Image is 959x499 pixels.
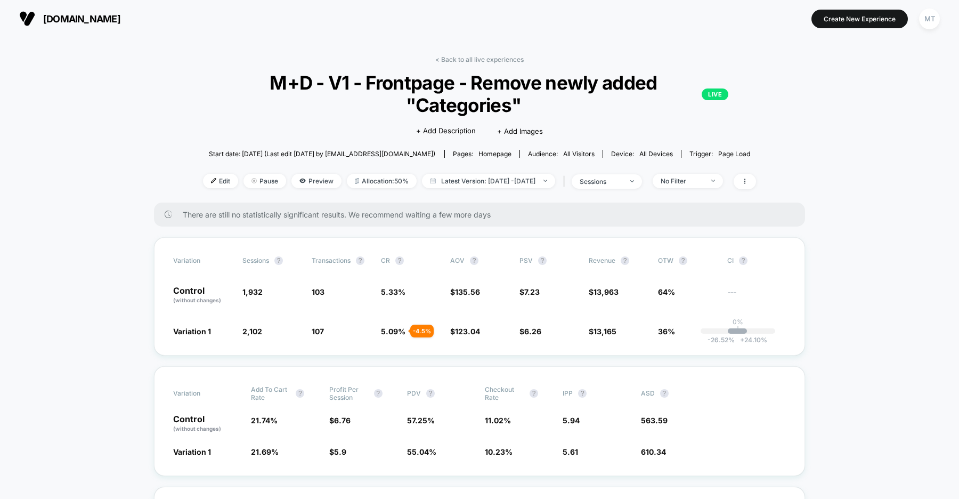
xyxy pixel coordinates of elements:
button: ? [274,256,283,265]
span: 5.94 [563,416,580,425]
span: 57.25 % [407,416,435,425]
div: No Filter [661,177,703,185]
span: 55.04 % [407,447,436,456]
span: 103 [312,287,324,296]
button: ? [296,389,304,398]
p: LIVE [702,88,728,100]
span: --- [727,289,786,304]
span: homepage [478,150,511,158]
span: $ [329,416,351,425]
span: OTW [658,256,717,265]
span: Variation 1 [173,327,211,336]
button: ? [578,389,587,398]
span: $ [589,327,616,336]
img: end [630,180,634,182]
span: IPP [563,389,573,397]
button: ? [374,389,383,398]
span: Allocation: 50% [347,174,417,188]
span: M+D - V1 - Frontpage - Remove newly added "Categories" [231,71,728,116]
span: 107 [312,327,324,336]
button: ? [621,256,629,265]
span: Latest Version: [DATE] - [DATE] [422,174,555,188]
span: All Visitors [563,150,595,158]
img: end [543,180,547,182]
p: | [737,326,739,334]
div: - 4.5 % [410,325,434,337]
span: all devices [639,150,673,158]
span: CI [727,256,786,265]
p: 0% [733,318,743,326]
img: calendar [430,178,436,183]
span: 36% [658,327,675,336]
span: PDV [407,389,421,397]
button: ? [395,256,404,265]
span: Start date: [DATE] (Last edit [DATE] by [EMAIL_ADDRESS][DOMAIN_NAME]) [209,150,435,158]
span: 563.59 [641,416,668,425]
span: Variation [173,256,232,265]
span: 13,963 [594,287,619,296]
span: CR [381,256,390,264]
div: Trigger: [689,150,750,158]
span: 21.69 % [251,447,279,456]
span: + Add Description [416,126,476,136]
span: 24.10 % [735,336,767,344]
img: edit [211,178,216,183]
button: Create New Experience [811,10,908,28]
div: MT [919,9,940,29]
span: 7.23 [524,287,540,296]
span: Revenue [589,256,615,264]
span: Profit Per Session [329,385,369,401]
span: Checkout Rate [485,385,524,401]
span: $ [450,287,480,296]
img: end [711,180,715,182]
a: < Back to all live experiences [435,55,524,63]
span: 135.56 [455,287,480,296]
span: ASD [641,389,655,397]
span: Preview [291,174,342,188]
span: Transactions [312,256,351,264]
span: 123.04 [455,327,480,336]
span: 5.09 % [381,327,405,336]
p: Control [173,415,240,433]
button: ? [530,389,538,398]
span: $ [519,287,540,296]
span: 1,932 [242,287,263,296]
span: 610.34 [641,447,666,456]
span: [DOMAIN_NAME] [43,13,120,25]
span: -26.52 % [708,336,735,344]
span: $ [589,287,619,296]
button: ? [470,256,478,265]
span: Variation [173,385,232,401]
span: $ [519,327,541,336]
span: PSV [519,256,533,264]
span: 5.9 [334,447,346,456]
span: 6.76 [334,416,351,425]
button: ? [538,256,547,265]
button: ? [739,256,747,265]
span: 64% [658,287,675,296]
span: 10.23 % [485,447,513,456]
span: + Add Images [497,127,543,135]
button: [DOMAIN_NAME] [16,10,124,27]
div: sessions [580,178,622,186]
span: Add To Cart Rate [251,385,290,401]
span: Sessions [242,256,269,264]
button: MT [916,8,943,30]
img: rebalance [355,178,359,184]
p: Control [173,286,232,304]
div: Audience: [528,150,595,158]
span: Pause [243,174,286,188]
button: ? [660,389,669,398]
img: end [251,178,257,183]
span: (without changes) [173,425,221,432]
span: There are still no statistically significant results. We recommend waiting a few more days [183,210,784,219]
span: $ [329,447,346,456]
span: 5.61 [563,447,578,456]
span: (without changes) [173,297,221,303]
span: Device: [603,150,681,158]
span: Edit [203,174,238,188]
span: AOV [450,256,465,264]
span: 13,165 [594,327,616,336]
button: ? [679,256,687,265]
button: ? [426,389,435,398]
